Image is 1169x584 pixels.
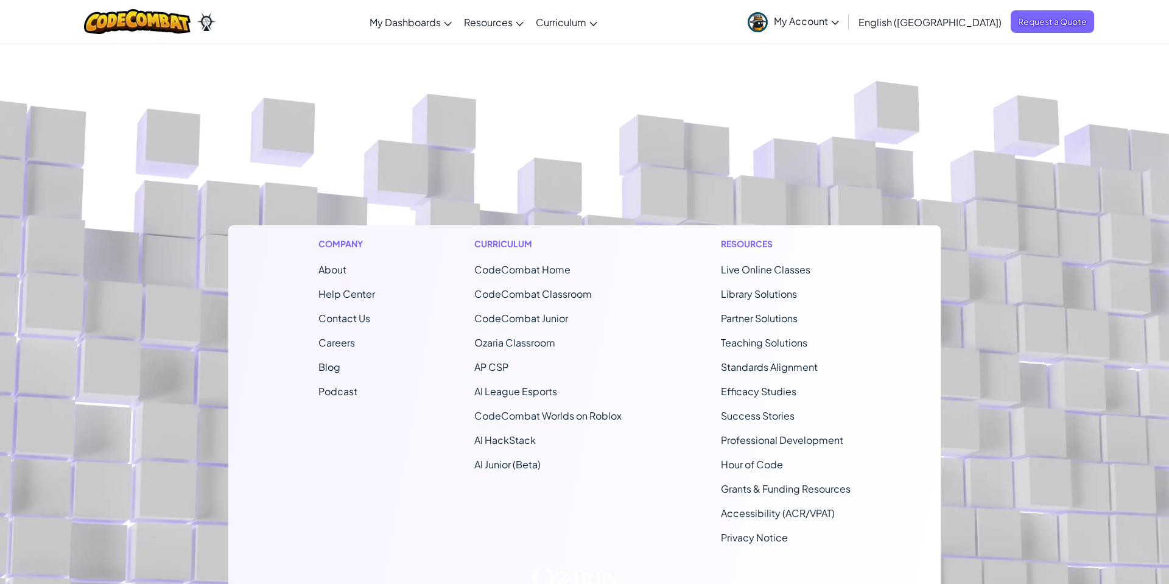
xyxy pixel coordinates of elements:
[474,458,541,471] a: AI Junior (Beta)
[474,336,555,349] a: Ozaria Classroom
[852,5,1008,38] a: English ([GEOGRAPHIC_DATA])
[721,287,797,300] a: Library Solutions
[318,336,355,349] a: Careers
[721,361,818,373] a: Standards Alignment
[721,409,795,422] a: Success Stories
[474,287,592,300] a: CodeCombat Classroom
[721,434,843,446] a: Professional Development
[474,263,570,276] span: CodeCombat Home
[721,507,835,519] a: Accessibility (ACR/VPAT)
[721,263,810,276] a: Live Online Classes
[721,385,796,398] a: Efficacy Studies
[474,237,622,250] h1: Curriculum
[84,9,191,34] img: CodeCombat logo
[721,458,783,471] a: Hour of Code
[318,263,346,276] a: About
[721,336,807,349] a: Teaching Solutions
[721,531,788,544] a: Privacy Notice
[721,312,798,325] a: Partner Solutions
[474,361,508,373] a: AP CSP
[464,16,513,29] span: Resources
[458,5,530,38] a: Resources
[721,237,851,250] h1: Resources
[474,409,622,422] a: CodeCombat Worlds on Roblox
[318,361,340,373] a: Blog
[774,15,839,27] span: My Account
[318,385,357,398] a: Podcast
[474,312,568,325] a: CodeCombat Junior
[721,482,851,495] a: Grants & Funding Resources
[858,16,1002,29] span: English ([GEOGRAPHIC_DATA])
[363,5,458,38] a: My Dashboards
[318,312,370,325] span: Contact Us
[370,16,441,29] span: My Dashboards
[318,287,375,300] a: Help Center
[530,5,603,38] a: Curriculum
[748,12,768,32] img: avatar
[1011,10,1094,33] a: Request a Quote
[742,2,845,41] a: My Account
[318,237,375,250] h1: Company
[536,16,586,29] span: Curriculum
[474,385,557,398] a: AI League Esports
[197,13,216,31] img: Ozaria
[474,434,536,446] a: AI HackStack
